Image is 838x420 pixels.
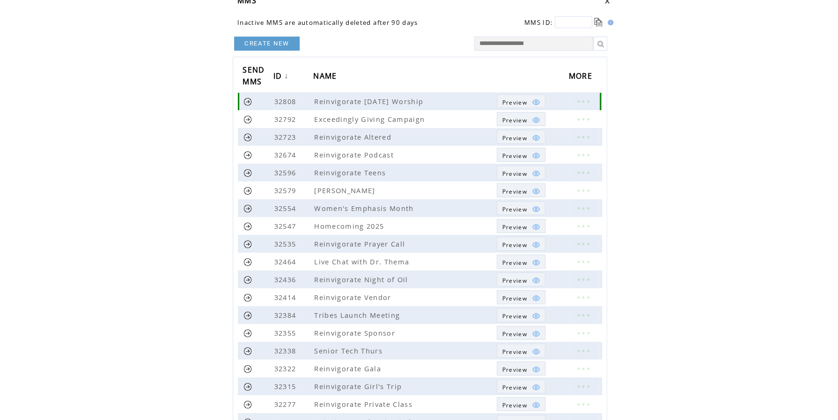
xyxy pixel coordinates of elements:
[502,205,527,213] span: Show MMS preview
[243,62,265,91] span: SEND MMS
[314,399,415,409] span: Reinvigorate Private Class
[274,328,299,337] span: 32355
[502,366,527,374] span: Show MMS preview
[314,382,404,391] span: Reinvigorate Girl's Trip
[497,94,545,108] a: Preview
[524,18,553,27] span: MMS ID:
[274,310,299,320] span: 32384
[314,328,397,337] span: Reinvigorate Sponsor
[237,18,418,27] span: Inactive MMS are automatically deleted after 90 days
[502,277,527,285] span: Show MMS preview
[314,114,427,124] span: Exceedingly Giving Campaign
[532,169,540,178] img: eye.png
[532,383,540,391] img: eye.png
[314,310,402,320] span: Tribes Launch Meeting
[502,116,527,124] span: Show MMS preview
[497,201,545,215] a: Preview
[569,68,595,86] span: MORE
[314,239,407,248] span: Reinvigorate Prayer Call
[502,170,527,178] span: Show MMS preview
[532,258,540,267] img: eye.png
[502,98,527,106] span: Show MMS preview
[274,382,299,391] span: 32315
[314,132,394,142] span: Reinvigorate Altered
[532,312,540,320] img: eye.png
[314,275,410,284] span: Reinvigorate Night of Oil
[234,37,300,51] a: CREATE NEW
[532,187,540,195] img: eye.png
[274,97,299,106] span: 32808
[274,257,299,266] span: 32464
[314,257,412,266] span: Live Chat with Dr. Thema
[314,168,388,177] span: Reinvigorate Teens
[274,186,299,195] span: 32579
[314,346,385,355] span: Senior Tech Thurs
[532,98,540,106] img: eye.png
[497,379,545,393] a: Preview
[502,152,527,160] span: Show MMS preview
[314,221,386,231] span: Homecoming 2025
[497,290,545,304] a: Preview
[274,168,299,177] span: 32596
[274,239,299,248] span: 32535
[274,221,299,231] span: 32547
[502,241,527,249] span: Show MMS preview
[532,276,540,285] img: eye.png
[502,312,527,320] span: Show MMS preview
[532,294,540,302] img: eye.png
[497,397,545,411] a: Preview
[532,151,540,160] img: eye.png
[502,383,527,391] span: Show MMS preview
[532,240,540,249] img: eye.png
[497,165,545,180] a: Preview
[274,114,299,124] span: 32792
[274,346,299,355] span: 32338
[314,150,396,159] span: Reinvigorate Podcast
[273,68,285,86] span: ID
[314,97,426,106] span: Reinvigorate [DATE] Worship
[532,116,540,124] img: eye.png
[502,223,527,231] span: Show MMS preview
[497,130,545,144] a: Preview
[274,364,299,373] span: 32322
[497,183,545,197] a: Preview
[502,348,527,356] span: Show MMS preview
[314,186,377,195] span: [PERSON_NAME]
[497,219,545,233] a: Preview
[532,401,540,409] img: eye.png
[532,223,540,231] img: eye.png
[502,259,527,267] span: Show MMS preview
[502,330,527,338] span: Show MMS preview
[532,134,540,142] img: eye.png
[532,330,540,338] img: eye.png
[497,308,545,322] a: Preview
[313,68,339,86] span: NAME
[497,344,545,358] a: Preview
[497,272,545,286] a: Preview
[502,187,527,195] span: Show MMS preview
[274,399,299,409] span: 32277
[532,365,540,374] img: eye.png
[502,401,527,409] span: Show MMS preview
[314,203,416,213] span: Women's Emphasis Month
[497,148,545,162] a: Preview
[497,326,545,340] a: Preview
[497,255,545,269] a: Preview
[497,112,545,126] a: Preview
[605,20,613,25] img: help.gif
[273,68,291,85] a: ID↓
[314,364,383,373] span: Reinvigorate Gala
[502,134,527,142] span: Show MMS preview
[502,294,527,302] span: Show MMS preview
[497,237,545,251] a: Preview
[314,292,393,302] span: Reinvigorate Vendor
[274,275,299,284] span: 32436
[532,205,540,213] img: eye.png
[497,361,545,375] a: Preview
[274,203,299,213] span: 32554
[274,150,299,159] span: 32674
[532,347,540,356] img: eye.png
[313,68,341,85] a: NAME
[274,292,299,302] span: 32414
[274,132,299,142] span: 32723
